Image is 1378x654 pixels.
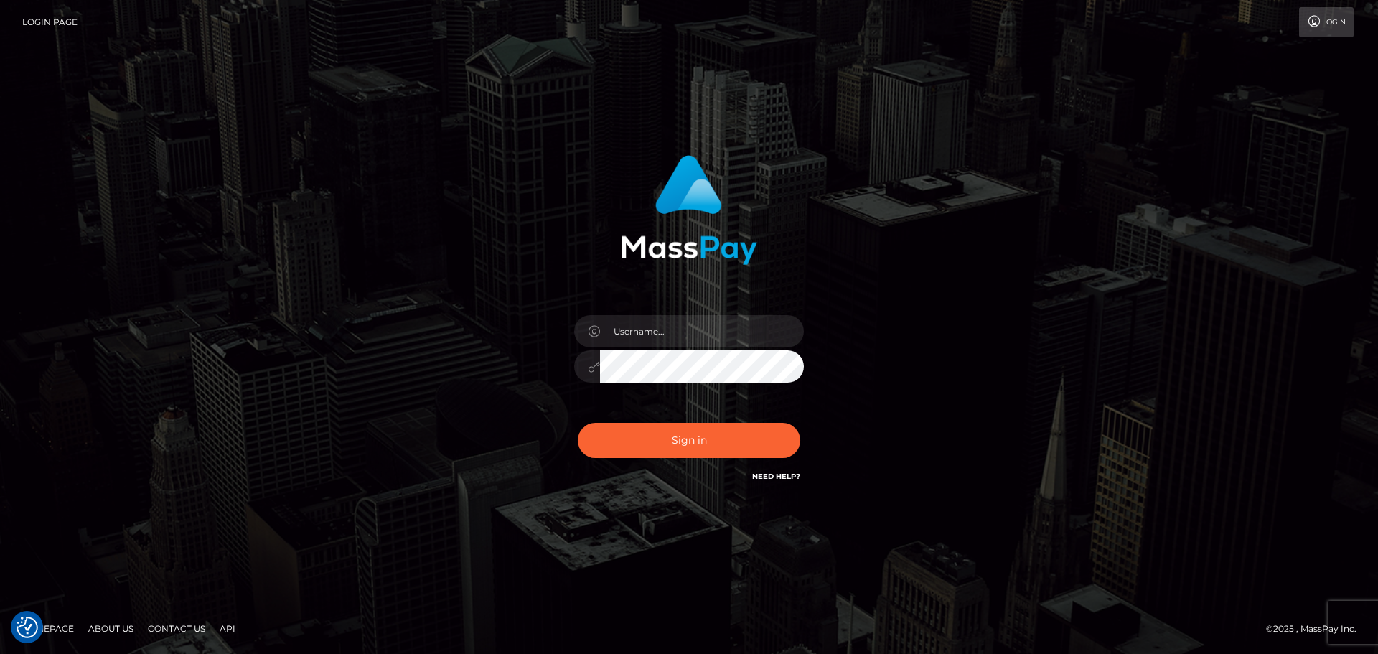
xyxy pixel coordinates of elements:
[752,472,800,481] a: Need Help?
[1299,7,1354,37] a: Login
[22,7,78,37] a: Login Page
[17,617,38,638] img: Revisit consent button
[621,155,757,265] img: MassPay Login
[16,617,80,640] a: Homepage
[578,423,800,458] button: Sign in
[17,617,38,638] button: Consent Preferences
[214,617,241,640] a: API
[1266,621,1367,637] div: © 2025 , MassPay Inc.
[142,617,211,640] a: Contact Us
[83,617,139,640] a: About Us
[600,315,804,347] input: Username...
